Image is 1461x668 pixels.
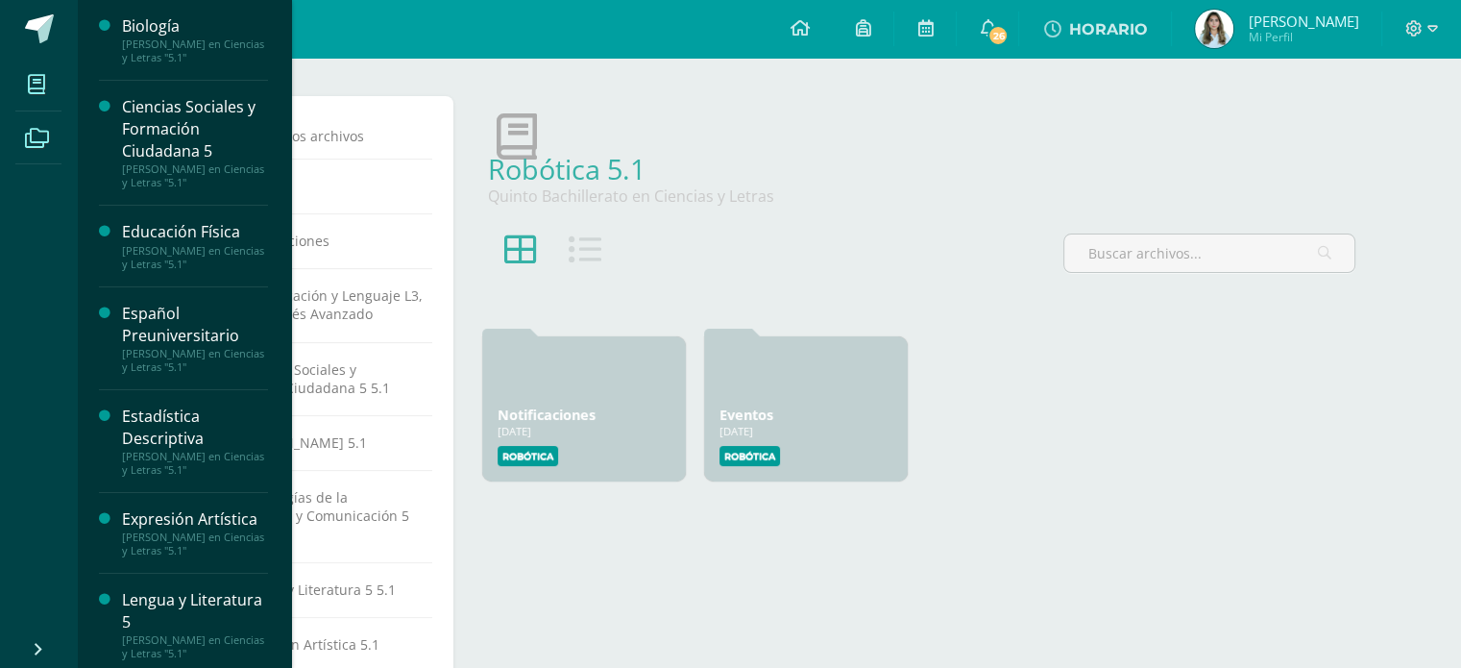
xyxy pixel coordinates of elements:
[122,531,268,557] div: [PERSON_NAME] en Ciencias y Letras "5.1"
[1064,235,1354,272] input: Buscar archivos...
[122,15,268,64] a: Biología[PERSON_NAME] en Ciencias y Letras "5.1"
[1195,10,1233,48] img: 1c25f44f743a13ebaacc858094434966.png
[498,406,670,424] div: Notificaciones Robótica Quinto Bachillerato en Ciencias y Letras '5.1'
[214,480,424,551] a: Tecnologías de la Información y Comunicación 5 5.1
[122,633,268,660] div: [PERSON_NAME] en Ciencias y Letras "5.1"
[122,406,268,450] div: Estadística Descriptiva
[214,488,409,543] span: Tecnologías de la Información y Comunicación 5 5.1
[719,406,773,424] a: Eventos
[214,352,424,405] a: Ciencias Sociales y Formación Ciudadana 5 5.1
[236,635,379,654] span: Expresión Artística 5.1
[214,116,424,151] a: Todos los archivos
[987,25,1009,46] span: 26
[122,303,268,374] a: Español Preuniversitario[PERSON_NAME] en Ciencias y Letras "5.1"
[122,244,268,271] div: [PERSON_NAME] en Ciencias y Letras "5.1"
[214,168,424,203] a: Eventos
[498,424,670,438] div: [DATE]
[122,96,268,162] div: Ciencias Sociales y Formación Ciudadana 5
[488,150,1348,187] div: Robótica 5.1
[122,162,268,189] div: [PERSON_NAME] en Ciencias y Letras "5.1"
[122,37,268,64] div: [PERSON_NAME] en Ciencias y Letras "5.1"
[498,446,558,466] label: Robótica
[1248,29,1358,45] span: Mi Perfil
[122,221,268,270] a: Educación Física[PERSON_NAME] en Ciencias y Letras "5.1"
[122,15,268,37] div: Biología
[214,572,424,606] a: Lengua y Literatura 5 5.1
[214,360,390,397] span: Ciencias Sociales y Formación Ciudadana 5 5.1
[122,450,268,477] div: [PERSON_NAME] en Ciencias y Letras "5.1"
[122,406,268,477] a: Estadística Descriptiva[PERSON_NAME] en Ciencias y Letras "5.1"
[719,424,892,438] div: [DATE]
[214,223,424,258] a: Notificaciones
[1248,12,1358,31] span: [PERSON_NAME]
[1068,20,1147,38] span: HORARIO
[719,406,892,424] div: Eventos Robótica Quinto Bachillerato en Ciencias y Letras '5.1'
[236,433,367,452] span: [PERSON_NAME] 5.1
[214,286,423,323] span: Comunicación y Lenguaje L3, Inglés 5 Inglés Avanzado
[236,581,396,599] span: Lengua y Literatura 5 5.1
[488,150,645,187] a: Robótica 5.1
[498,406,596,424] a: Notificaciones
[719,446,780,466] label: Robótica
[214,627,424,661] a: Expresión Artística 5.1
[122,303,268,347] div: Español Preuniversitario
[246,127,364,145] span: Todos los archivos
[214,278,424,331] a: Comunicación y Lenguaje L3, Inglés 5 Inglés Avanzado
[122,347,268,374] div: [PERSON_NAME] en Ciencias y Letras "5.1"
[122,96,268,189] a: Ciencias Sociales y Formación Ciudadana 5[PERSON_NAME] en Ciencias y Letras "5.1"
[122,508,268,531] div: Expresión Artística
[122,589,268,633] div: Lengua y Literatura 5
[122,221,268,243] div: Educación Física
[122,508,268,557] a: Expresión Artística[PERSON_NAME] en Ciencias y Letras "5.1"
[122,589,268,660] a: Lengua y Literatura 5[PERSON_NAME] en Ciencias y Letras "5.1"
[214,425,424,459] a: [PERSON_NAME] 5.1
